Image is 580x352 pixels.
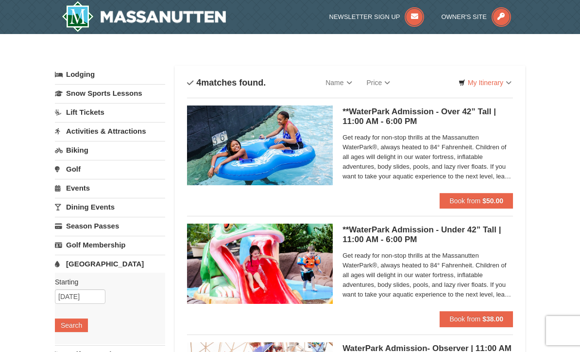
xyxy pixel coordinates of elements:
[342,225,513,245] h5: **WaterPark Admission - Under 42” Tall | 11:00 AM - 6:00 PM
[482,315,503,323] strong: $38.00
[55,141,165,159] a: Biking
[55,236,165,254] a: Golf Membership
[449,197,480,205] span: Book from
[55,255,165,273] a: [GEOGRAPHIC_DATA]
[359,73,398,92] a: Price
[55,66,165,83] a: Lodging
[187,106,333,185] img: 6619917-726-5d57f225.jpg
[55,217,165,235] a: Season Passes
[55,84,165,102] a: Snow Sports Lessons
[55,160,165,178] a: Golf
[55,198,165,216] a: Dining Events
[62,1,226,32] img: Massanutten Resort Logo
[482,197,503,205] strong: $50.00
[187,224,333,303] img: 6619917-738-d4d758dd.jpg
[440,311,513,327] button: Book from $38.00
[55,179,165,197] a: Events
[55,103,165,121] a: Lift Tickets
[342,133,513,181] span: Get ready for non-stop thrills at the Massanutten WaterPark®, always heated to 84° Fahrenheit. Ch...
[329,13,400,20] span: Newsletter Sign Up
[449,315,480,323] span: Book from
[440,193,513,209] button: Book from $50.00
[441,13,511,20] a: Owner's Site
[329,13,425,20] a: Newsletter Sign Up
[452,75,518,90] a: My Itinerary
[441,13,487,20] span: Owner's Site
[55,277,158,287] label: Starting
[318,73,359,92] a: Name
[62,1,226,32] a: Massanutten Resort
[55,318,88,332] button: Search
[342,107,513,126] h5: **WaterPark Admission - Over 42” Tall | 11:00 AM - 6:00 PM
[55,122,165,140] a: Activities & Attractions
[342,251,513,299] span: Get ready for non-stop thrills at the Massanutten WaterPark®, always heated to 84° Fahrenheit. Ch...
